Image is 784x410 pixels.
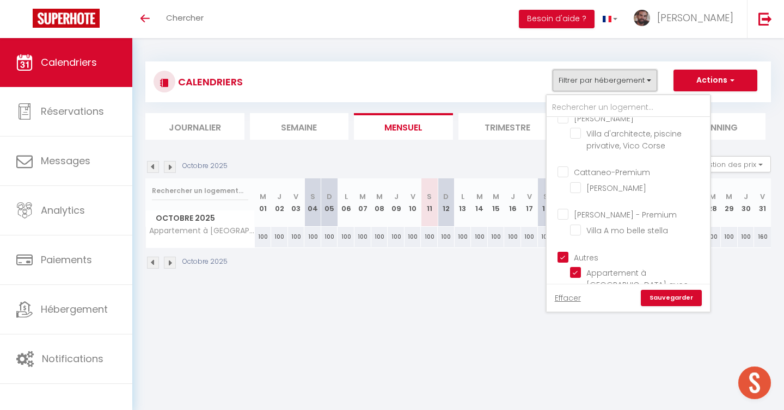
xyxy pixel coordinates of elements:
[427,191,432,202] abbr: S
[338,178,354,227] th: 06
[705,178,721,227] th: 28
[504,227,521,247] div: 100
[394,191,399,202] abbr: J
[175,70,243,94] h3: CALENDRIERS
[321,178,338,227] th: 05
[288,178,305,227] th: 03
[673,70,757,91] button: Actions
[754,178,771,227] th: 31
[41,104,104,118] span: Réservations
[405,227,421,247] div: 100
[41,203,85,217] span: Analytics
[574,167,650,178] span: Cattaneo-Premium
[504,178,521,227] th: 16
[546,94,711,313] div: Filtrer par hébergement
[255,227,272,247] div: 100
[354,178,371,227] th: 07
[321,227,338,247] div: 100
[376,191,383,202] abbr: M
[709,191,716,202] abbr: M
[411,191,415,202] abbr: V
[458,113,558,140] li: Trimestre
[359,191,366,202] abbr: M
[574,113,634,124] span: [PERSON_NAME]
[288,227,305,247] div: 100
[667,113,766,140] li: Planning
[405,178,421,227] th: 10
[455,178,471,227] th: 13
[641,290,702,306] a: Sauvegarder
[471,227,488,247] div: 100
[338,227,354,247] div: 100
[555,292,581,304] a: Effacer
[586,128,682,151] span: Villa d'architecte, piscine privative, Vico Corse
[705,227,721,247] div: 100
[634,10,650,26] img: ...
[41,253,92,266] span: Paiements
[519,10,595,28] button: Besoin d'aide ?
[304,227,321,247] div: 100
[527,191,532,202] abbr: V
[293,191,298,202] abbr: V
[488,227,505,247] div: 100
[250,113,349,140] li: Semaine
[152,181,248,201] input: Rechercher un logement...
[271,178,288,227] th: 02
[438,178,455,227] th: 12
[726,191,732,202] abbr: M
[738,366,771,399] div: Ouvrir le chat
[354,227,371,247] div: 100
[41,302,108,316] span: Hébergement
[657,11,733,24] span: [PERSON_NAME]
[41,55,97,69] span: Calendriers
[754,227,771,247] div: 160
[738,227,755,247] div: 100
[304,178,321,227] th: 04
[327,191,332,202] abbr: D
[488,178,505,227] th: 15
[538,178,555,227] th: 18
[260,191,266,202] abbr: M
[277,191,281,202] abbr: J
[547,98,710,117] input: Rechercher un logement...
[455,227,471,247] div: 100
[690,156,771,172] button: Gestion des prix
[148,227,256,235] span: Appartement à [GEOGRAPHIC_DATA] avec vue sur la mer
[354,113,453,140] li: Mensuel
[538,227,555,247] div: 100
[521,178,538,227] th: 17
[182,257,228,267] p: Octobre 2025
[511,191,515,202] abbr: J
[438,227,455,247] div: 100
[388,178,405,227] th: 09
[493,191,499,202] abbr: M
[721,178,738,227] th: 29
[182,161,228,171] p: Octobre 2025
[166,12,204,23] span: Chercher
[421,227,438,247] div: 100
[42,352,103,365] span: Notifications
[371,178,388,227] th: 08
[744,191,748,202] abbr: J
[33,9,100,28] img: Super Booking
[146,210,254,226] span: Octobre 2025
[41,154,90,167] span: Messages
[721,227,738,247] div: 100
[521,227,538,247] div: 100
[388,227,405,247] div: 100
[345,191,348,202] abbr: L
[574,252,598,263] span: Autres
[461,191,464,202] abbr: L
[271,227,288,247] div: 100
[760,191,765,202] abbr: V
[255,178,272,227] th: 01
[310,191,315,202] abbr: S
[371,227,388,247] div: 100
[476,191,483,202] abbr: M
[421,178,438,227] th: 11
[758,12,772,26] img: logout
[471,178,488,227] th: 14
[145,113,244,140] li: Journalier
[543,191,548,202] abbr: S
[738,178,755,227] th: 30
